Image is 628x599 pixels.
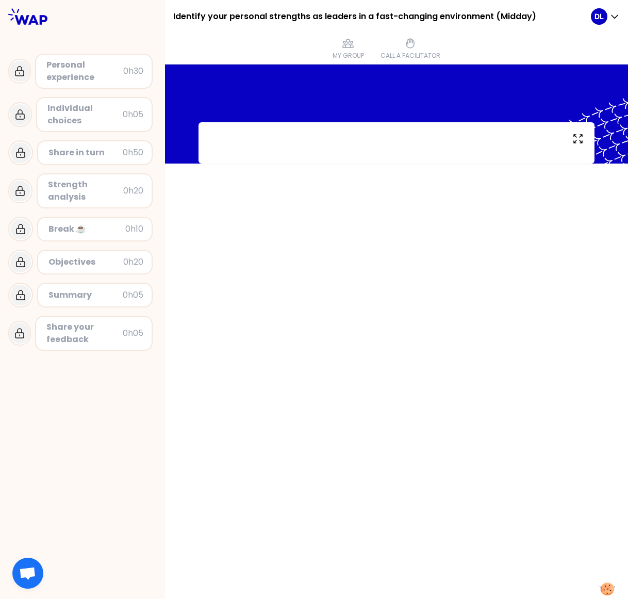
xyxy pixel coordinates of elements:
p: My group [333,52,364,60]
div: Individual choices [47,102,123,127]
div: Summary [48,289,123,301]
button: Call a facilitator [376,33,444,64]
button: My group [328,33,368,64]
p: DL [594,11,604,22]
div: Share your feedback [46,321,123,346]
div: 0h30 [123,65,143,77]
div: 0h20 [123,185,143,197]
div: 0h50 [123,147,143,159]
div: Break ☕️ [48,223,125,235]
p: Call a facilitator [381,52,440,60]
div: Personal experience [46,59,123,84]
div: 0h20 [123,256,143,268]
div: Strength analysis [48,179,123,203]
button: DL [591,8,620,25]
div: 0h05 [123,108,143,121]
div: 0h05 [123,327,143,339]
div: Objectives [48,256,123,268]
div: 0h10 [125,223,143,235]
div: Share in turn [48,147,123,159]
div: Ouvrir le chat [12,558,43,589]
div: 0h05 [123,289,143,301]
